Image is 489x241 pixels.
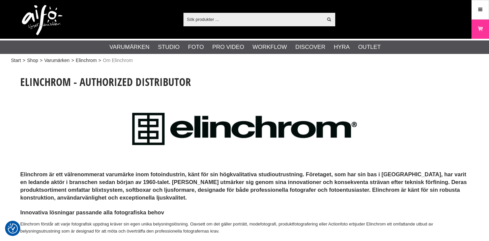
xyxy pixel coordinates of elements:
h4: Innovativa lösningar passande alla fotografiska behov [20,209,469,216]
img: logo.png [22,5,62,35]
a: Elinchrom [76,57,97,64]
a: Start [11,57,21,64]
img: Elinchrom Studio Flashes [20,97,469,161]
input: Sök produkter ... [183,14,323,24]
span: > [71,57,74,64]
span: > [40,57,42,64]
a: Studio [158,43,179,52]
a: Shop [27,57,38,64]
a: Varumärken [44,57,69,64]
a: Foto [188,43,204,52]
a: Outlet [358,43,381,52]
a: Pro Video [212,43,244,52]
a: Discover [295,43,325,52]
a: Workflow [253,43,287,52]
span: > [23,57,25,64]
h4: Elinchrom är ett välrenommerat varumärke inom fotoindustrin, känt för sin högkvalitativa studiout... [20,171,469,202]
span: Om Elinchrom [103,57,133,64]
p: Elinchrom förstår att varje fotografisk uppdrag kräver sin egen unika belysningslösning. Oavsett ... [20,221,469,235]
span: > [98,57,101,64]
img: Revisit consent button [8,223,18,234]
a: Hyra [334,43,350,52]
button: Samtyckesinställningar [8,222,18,235]
h1: Elinchrom - Authorized Distributor [20,74,469,89]
a: Varumärken [110,43,150,52]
